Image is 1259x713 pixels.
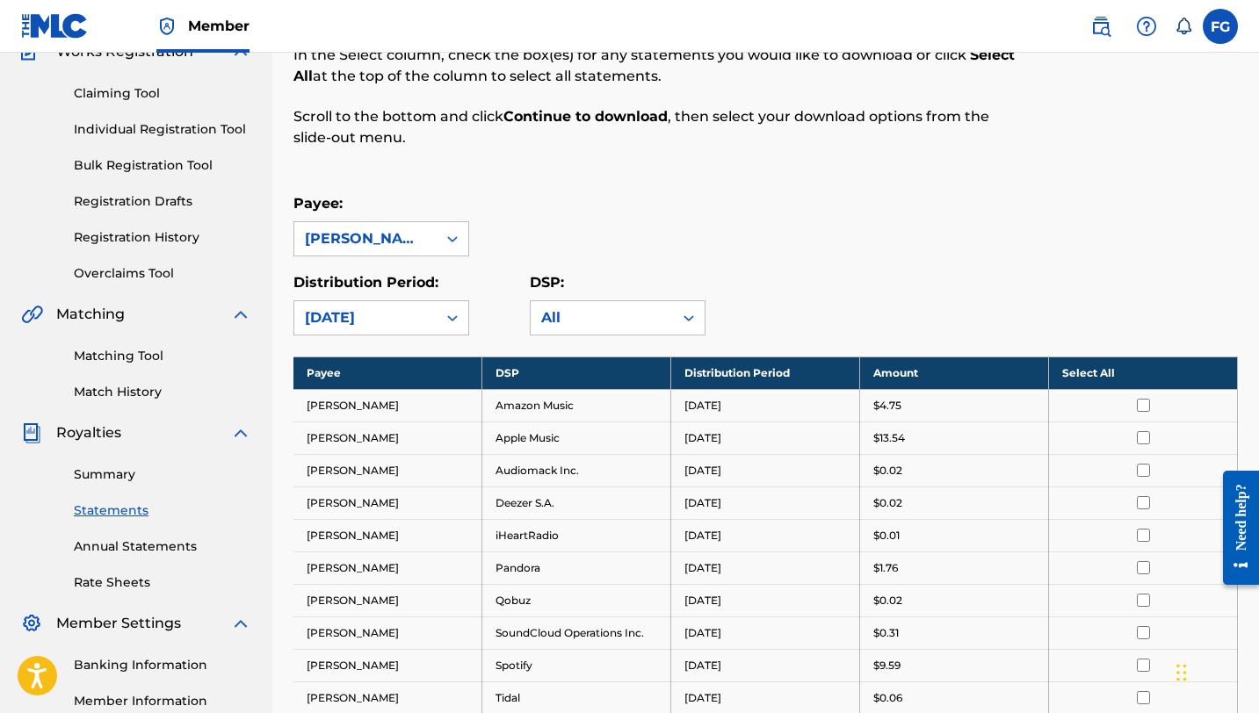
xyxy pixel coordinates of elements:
[74,192,251,211] a: Registration Drafts
[293,274,438,291] label: Distribution Period:
[873,430,905,446] p: $13.54
[74,656,251,674] a: Banking Information
[1203,9,1238,44] div: User Menu
[1129,9,1164,44] div: Help
[671,649,860,681] td: [DATE]
[293,616,482,649] td: [PERSON_NAME]
[74,692,251,710] a: Member Information
[56,304,125,325] span: Matching
[873,528,900,544] p: $0.01
[293,45,1021,87] p: In the Select column, check the box(es) for any statements you would like to download or click at...
[482,486,671,519] td: Deezer S.A.
[482,616,671,649] td: SoundCloud Operations Inc.
[230,304,251,325] img: expand
[230,422,251,443] img: expand
[873,398,901,414] p: $4.75
[482,454,671,486] td: Audiomack Inc.
[1176,646,1187,699] div: Drag
[671,454,860,486] td: [DATE]
[293,584,482,616] td: [PERSON_NAME]
[21,422,42,443] img: Royalties
[482,649,671,681] td: Spotify
[482,421,671,454] td: Apple Music
[530,274,564,291] label: DSP:
[1083,9,1118,44] a: Public Search
[156,16,177,37] img: Top Rightsholder
[873,560,898,576] p: $1.76
[293,356,482,389] th: Payee
[293,454,482,486] td: [PERSON_NAME]
[671,584,860,616] td: [DATE]
[1175,18,1192,35] div: Notifications
[293,551,482,584] td: [PERSON_NAME]
[482,389,671,421] td: Amazon Music
[873,625,899,641] p: $0.31
[503,108,668,125] strong: Continue to download
[293,389,482,421] td: [PERSON_NAME]
[482,356,671,389] th: DSP
[873,690,902,706] p: $0.06
[74,228,251,247] a: Registration History
[873,463,902,479] p: $0.02
[74,347,251,365] a: Matching Tool
[671,486,860,519] td: [DATE]
[74,383,251,401] a: Match History
[482,519,671,551] td: iHeartRadio
[74,156,251,175] a: Bulk Registration Tool
[860,356,1049,389] th: Amount
[1136,16,1157,37] img: help
[1090,16,1111,37] img: search
[74,264,251,283] a: Overclaims Tool
[21,613,42,634] img: Member Settings
[74,501,251,520] a: Statements
[74,120,251,139] a: Individual Registration Tool
[74,537,251,556] a: Annual Statements
[230,613,251,634] img: expand
[56,613,181,634] span: Member Settings
[293,649,482,681] td: [PERSON_NAME]
[293,486,482,519] td: [PERSON_NAME]
[1049,356,1238,389] th: Select All
[873,593,902,609] p: $0.02
[1210,457,1259,598] iframe: Resource Center
[21,304,43,325] img: Matching
[671,519,860,551] td: [DATE]
[21,13,89,39] img: MLC Logo
[293,421,482,454] td: [PERSON_NAME]
[56,422,121,443] span: Royalties
[541,307,662,328] div: All
[188,16,250,36] span: Member
[293,519,482,551] td: [PERSON_NAME]
[305,307,426,328] div: [DATE]
[482,551,671,584] td: Pandora
[873,658,901,673] p: $9.59
[671,551,860,584] td: [DATE]
[671,421,860,454] td: [DATE]
[671,389,860,421] td: [DATE]
[671,616,860,649] td: [DATE]
[1171,629,1259,713] iframe: Chat Widget
[293,106,1021,148] p: Scroll to the bottom and click , then select your download options from the slide-out menu.
[74,573,251,592] a: Rate Sheets
[293,195,343,212] label: Payee:
[74,84,251,103] a: Claiming Tool
[305,228,426,249] div: [PERSON_NAME]
[482,584,671,616] td: Qobuz
[671,356,860,389] th: Distribution Period
[74,465,251,484] a: Summary
[873,495,902,511] p: $0.02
